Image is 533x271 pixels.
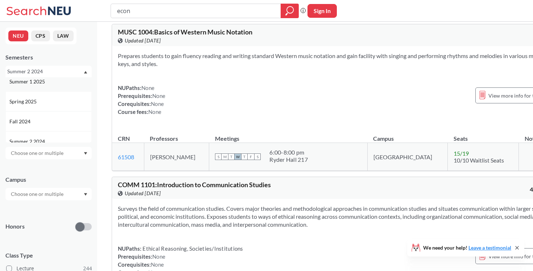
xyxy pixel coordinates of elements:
[235,153,241,160] span: W
[269,149,308,156] div: 6:00 - 8:00 pm
[5,222,25,231] p: Honors
[248,153,254,160] span: F
[5,251,92,259] span: Class Type
[7,149,68,157] input: Choose one or multiple
[141,85,154,91] span: None
[367,143,448,171] td: [GEOGRAPHIC_DATA]
[151,100,164,107] span: None
[144,127,209,143] th: Professors
[152,253,165,260] span: None
[84,193,87,196] svg: Dropdown arrow
[9,137,46,145] span: Summer 2 2024
[144,143,209,171] td: [PERSON_NAME]
[141,245,243,252] span: Ethical Reasoning, Societies/Institutions
[285,6,294,16] svg: magnifying glass
[84,152,87,155] svg: Dropdown arrow
[125,189,161,197] span: Updated [DATE]
[448,127,519,143] th: Seats
[9,98,38,106] span: Spring 2025
[7,67,83,75] div: Summer 2 2024
[118,181,271,189] span: COMM 1101 : Introduction to Communication Studies
[423,245,511,250] span: We need your help!
[228,153,235,160] span: T
[209,127,367,143] th: Meetings
[118,153,134,160] a: 61508
[222,153,228,160] span: M
[53,30,74,41] button: LAW
[5,53,92,61] div: Semesters
[116,5,276,17] input: Class, professor, course number, "phrase"
[215,153,222,160] span: S
[118,135,130,143] div: CRN
[269,156,308,163] div: Ryder Hall 217
[9,118,32,126] span: Fall 2024
[5,66,92,77] div: Summer 2 2024Dropdown arrowFall 2025Summer 2 2025Summer Full 2025Summer 1 2025Spring 2025Fall 202...
[31,30,50,41] button: CPS
[454,157,504,164] span: 10/10 Waitlist Seats
[5,188,92,200] div: Dropdown arrow
[9,78,46,86] span: Summer 1 2025
[307,4,337,18] button: Sign In
[8,30,28,41] button: NEU
[254,153,261,160] span: S
[241,153,248,160] span: T
[5,147,92,159] div: Dropdown arrow
[7,190,68,198] input: Choose one or multiple
[468,245,511,251] a: Leave a testimonial
[118,84,165,116] div: NUPaths: Prerequisites: Corequisites: Course fees:
[367,127,448,143] th: Campus
[125,37,161,45] span: Updated [DATE]
[5,176,92,184] div: Campus
[151,261,164,268] span: None
[454,150,469,157] span: 15 / 19
[84,71,87,74] svg: Dropdown arrow
[118,28,252,36] span: MUSC 1004 : Basics of Western Music Notation
[281,4,299,18] div: magnifying glass
[152,93,165,99] span: None
[148,108,161,115] span: None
